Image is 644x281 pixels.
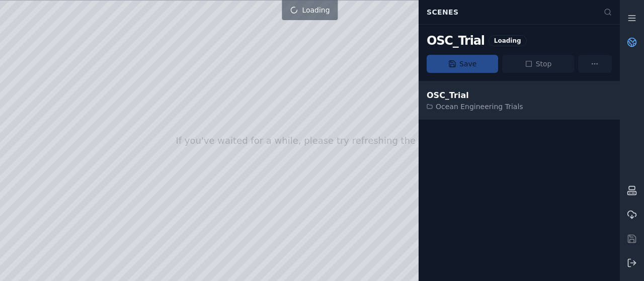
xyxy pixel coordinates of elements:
span: Loading [302,5,330,15]
div: OSC_Trial [427,33,485,49]
div: Loading [489,35,527,46]
div: Ocean Engineering Trials [427,102,523,112]
div: OSC_Trial [427,89,523,102]
div: Scenes [421,3,598,22]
